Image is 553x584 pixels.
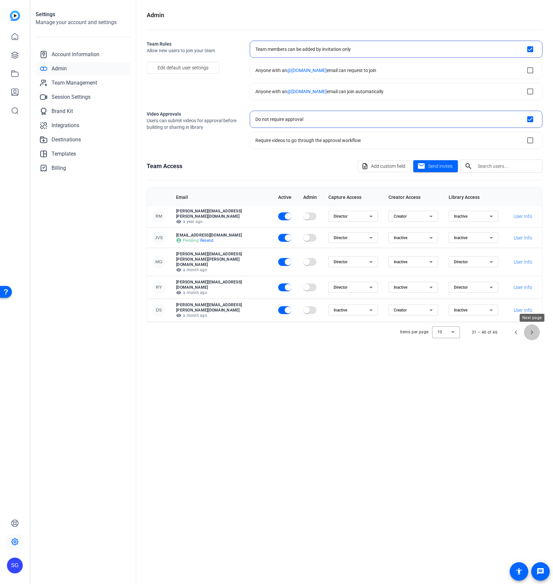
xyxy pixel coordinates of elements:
span: Billing [52,164,66,172]
span: Inactive [394,285,407,290]
span: User Info [514,235,532,241]
button: Previous page [508,324,524,340]
span: Inactive [394,260,407,264]
mat-icon: search [461,162,476,170]
th: Admin [298,188,323,206]
p: a month ago [176,267,268,273]
span: Director [334,214,348,219]
button: User Info [509,304,537,316]
span: Creator [394,308,407,312]
h2: Manage your account and settings [36,18,130,26]
button: Add custom field [358,160,411,172]
span: User Info [514,259,532,265]
div: 31 – 40 of 46 [472,329,498,336]
div: Team members can be added by invitation only [255,46,351,53]
p: a year ago [176,219,268,224]
div: DS [152,304,166,317]
button: User Info [509,232,537,244]
a: Brand Kit [36,105,130,118]
mat-icon: visibility [176,219,181,224]
p: a month ago [176,290,268,295]
button: User Info [509,256,537,268]
div: RM [152,210,166,223]
button: Edit default user settings [147,62,219,74]
span: Inactive [394,236,407,240]
p: [PERSON_NAME][EMAIL_ADDRESS][PERSON_NAME][PERSON_NAME][DOMAIN_NAME] [176,251,268,267]
div: Require videos to go through the approval workflow [255,137,361,144]
span: Destinations [52,136,81,144]
span: Director [454,260,468,264]
span: Account Information [52,51,99,58]
span: Users can submit videos for approval before building or sharing in library [147,117,239,130]
a: Account Information [36,48,130,61]
p: a month ago [176,313,268,318]
span: User Info [514,307,532,313]
span: Inactive [454,236,467,240]
p: [EMAIL_ADDRESS][DOMAIN_NAME] [176,233,268,238]
button: User Info [509,281,537,293]
span: Templates [52,150,76,158]
span: Brand Kit [52,107,73,115]
div: Next page [520,314,544,322]
th: Capture Access [323,188,383,206]
h1: Team Access [147,162,182,171]
a: Integrations [36,119,130,132]
th: Creator Access [383,188,443,206]
span: Inactive [334,308,347,312]
a: Destinations [36,133,130,146]
span: Pending [183,238,199,243]
p: [PERSON_NAME][EMAIL_ADDRESS][PERSON_NAME][DOMAIN_NAME] [176,208,268,219]
h2: Team Rules [147,41,239,47]
span: Admin [52,65,67,73]
mat-icon: mail [417,162,425,170]
div: JVS [152,231,166,244]
input: Search users... [478,162,537,170]
span: Team Management [52,79,97,87]
div: SG [7,558,23,573]
span: Integrations [52,122,79,129]
a: Session Settings [36,91,130,104]
span: User Info [514,284,532,291]
span: Send invites [428,163,453,170]
h1: Admin [147,11,164,20]
span: Edit default user settings [158,61,208,74]
span: Director [334,285,348,290]
span: Inactive [454,214,467,219]
span: Director [454,285,468,290]
mat-icon: accessibility [515,567,523,575]
mat-icon: visibility [176,313,181,318]
th: Active [273,188,298,206]
span: Resend [200,238,214,243]
button: User Info [509,210,537,222]
span: @[DOMAIN_NAME] [287,89,327,94]
span: User Info [514,213,532,220]
button: Send invites [413,160,458,172]
mat-icon: account_circle [176,238,181,243]
mat-icon: visibility [176,290,181,295]
a: Templates [36,147,130,161]
p: [PERSON_NAME][EMAIL_ADDRESS][DOMAIN_NAME] [176,279,268,290]
div: MG [152,255,166,269]
div: RY [152,281,166,294]
p: [PERSON_NAME][EMAIL_ADDRESS][PERSON_NAME][DOMAIN_NAME] [176,302,268,313]
button: Next page [524,324,540,340]
div: Do not require approval [255,116,303,123]
img: blue-gradient.svg [10,11,20,21]
span: Session Settings [52,93,91,101]
h1: Settings [36,11,130,18]
th: Library Access [443,188,503,206]
mat-icon: message [536,567,544,575]
a: Billing [36,162,130,175]
span: Allow new users to join your team [147,47,239,54]
span: Creator [394,214,407,219]
span: Add custom field [371,160,405,172]
span: @[DOMAIN_NAME] [287,68,327,73]
span: Inactive [454,308,467,312]
span: Director [334,236,348,240]
mat-icon: visibility [176,267,181,273]
h2: Video Approvals [147,111,239,117]
div: Anyone with an email can join automatically [255,88,384,95]
div: Items per page: [400,329,429,335]
th: Email [171,188,273,206]
a: Team Management [36,76,130,90]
